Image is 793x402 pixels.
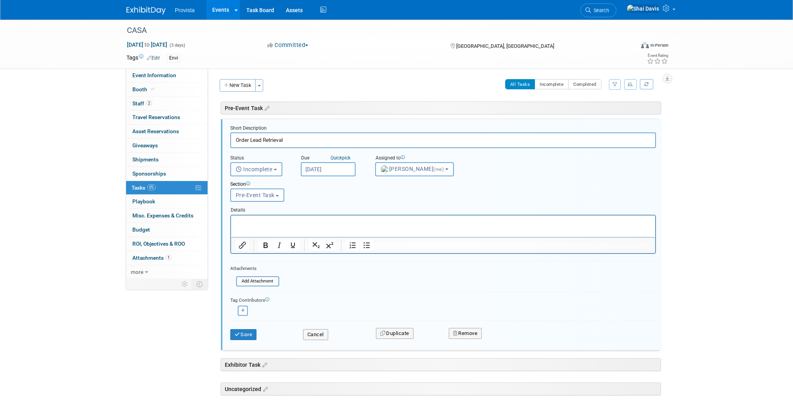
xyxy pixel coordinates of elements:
a: Attachments1 [126,251,208,265]
button: Underline [286,240,300,251]
a: Travel Reservations [126,110,208,124]
button: New Task [220,79,256,92]
a: Event Information [126,69,208,82]
span: 1 [166,255,172,261]
span: ROI, Objectives & ROO [132,241,185,247]
span: Asset Reservations [132,128,179,134]
div: Short Description [230,125,656,132]
a: Giveaways [126,139,208,152]
a: Staff2 [126,97,208,110]
div: Assigned to [375,155,473,162]
button: All Tasks [505,79,535,89]
div: Attachments [230,265,279,272]
iframe: Rich Text Area [231,215,655,237]
div: Tag Contributors [230,295,656,304]
input: Name of task or a short description [230,132,656,148]
div: CASA [124,24,623,38]
button: Completed [568,79,602,89]
div: Details [230,203,656,214]
div: Pre-Event Task [220,101,661,114]
span: Playbook [132,198,155,205]
input: Due Date [301,162,356,176]
span: to [143,42,151,48]
button: Incomplete [535,79,569,89]
a: Sponsorships [126,167,208,181]
img: Shai Davis [627,4,659,13]
a: more [126,265,208,279]
div: Exhibitor Task [220,358,661,371]
span: Misc. Expenses & Credits [132,212,193,219]
i: Quick [331,155,342,161]
span: Search [591,7,609,13]
button: Save [230,329,257,340]
button: Incomplete [230,162,282,176]
div: Envi [167,54,181,62]
div: In-Person [650,42,668,48]
img: Format-Inperson.png [641,42,649,48]
button: Duplicate [376,328,414,339]
button: Bullet list [360,240,373,251]
a: Edit [147,55,160,61]
button: Bold [259,240,272,251]
button: Italic [273,240,286,251]
span: Attachments [132,255,172,261]
button: Numbered list [346,240,359,251]
a: Misc. Expenses & Credits [126,209,208,223]
a: Edit sections [263,104,269,112]
a: Edit sections [260,360,267,368]
td: Personalize Event Tab Strip [178,279,192,289]
span: Pre-Event Task [236,192,275,198]
button: Subscript [309,240,323,251]
td: Tags [126,54,160,63]
button: Committed [265,41,311,49]
span: Budget [132,226,150,233]
span: (me) [434,167,444,172]
a: Asset Reservations [126,125,208,138]
td: Toggle Event Tabs [191,279,208,289]
a: Shipments [126,153,208,167]
div: Event Rating [647,54,668,58]
span: Tasks [132,185,156,191]
span: (3 days) [169,43,185,48]
span: Shipments [132,156,159,163]
div: Status [230,155,289,162]
div: Event Format [588,41,669,53]
a: Booth [126,83,208,96]
span: 0% [147,185,156,190]
a: ROI, Objectives & ROO [126,237,208,251]
span: Staff [132,100,152,107]
button: Cancel [303,329,328,340]
div: Section [230,181,620,188]
a: Budget [126,223,208,237]
img: ExhibitDay [126,7,166,14]
span: Booth [132,86,156,92]
a: Refresh [640,79,653,89]
span: more [131,269,143,275]
a: Search [580,4,616,17]
span: Travel Reservations [132,114,180,120]
div: Due [301,155,363,162]
span: [GEOGRAPHIC_DATA], [GEOGRAPHIC_DATA] [456,43,554,49]
span: Event Information [132,72,176,78]
button: [PERSON_NAME](me) [375,162,454,176]
a: Tasks0% [126,181,208,195]
button: Superscript [323,240,336,251]
span: Incomplete [236,166,273,172]
span: [DATE] [DATE] [126,41,168,48]
i: Booth reservation complete [151,87,155,91]
div: Uncategorized [220,382,661,395]
span: 2 [146,100,152,106]
span: [PERSON_NAME] [381,166,445,172]
button: Insert/edit link [236,240,249,251]
span: Provista [175,7,195,13]
button: Pre-Event Task [230,188,285,202]
a: Playbook [126,195,208,208]
a: Edit sections [261,385,268,393]
span: Sponsorships [132,170,166,177]
span: Giveaways [132,142,158,148]
button: Remove [449,328,482,339]
a: Quickpick [329,155,352,161]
